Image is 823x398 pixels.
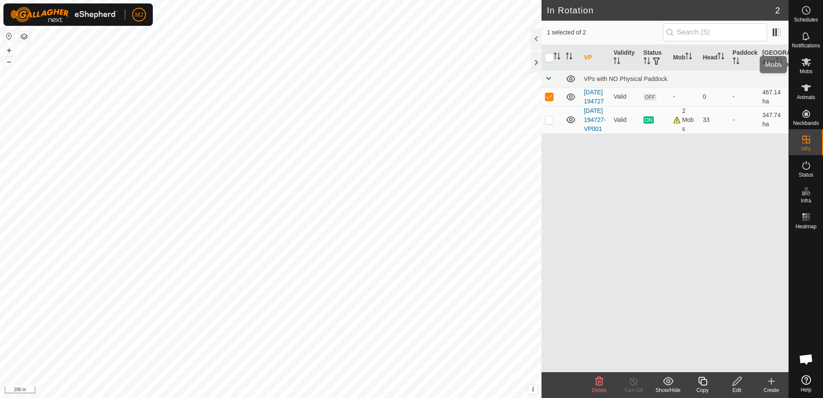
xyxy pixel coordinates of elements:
[663,23,767,41] input: Search (S)
[644,93,656,101] span: OFF
[4,45,14,56] button: +
[789,372,823,396] a: Help
[729,87,759,106] td: -
[19,31,29,42] button: Map Layers
[584,107,606,132] a: [DATE] 194727-VP001
[547,5,775,16] h2: In Rotation
[797,95,815,100] span: Animals
[801,198,811,203] span: Infra
[800,69,812,74] span: Mobs
[584,89,604,105] a: [DATE] 194727
[733,59,739,65] p-sorticon: Activate to sort
[685,54,692,61] p-sorticon: Activate to sort
[801,146,811,152] span: VPs
[135,10,143,19] span: MJ
[610,87,640,106] td: Valid
[592,387,607,393] span: Delete
[644,59,650,65] p-sorticon: Activate to sort
[616,386,651,394] div: Turn Off
[759,87,789,106] td: 467.14 ha
[547,28,662,37] span: 1 selected of 2
[237,387,269,395] a: Privacy Policy
[754,386,789,394] div: Create
[528,385,538,394] button: i
[685,386,720,394] div: Copy
[640,45,670,71] th: Status
[4,56,14,67] button: –
[610,106,640,134] td: Valid
[793,121,819,126] span: Neckbands
[584,75,785,82] div: VPs with NO Physical Paddock
[801,387,811,392] span: Help
[610,45,640,71] th: Validity
[532,386,534,393] span: i
[4,31,14,41] button: Reset Map
[651,386,685,394] div: Show/Hide
[775,4,780,17] span: 2
[718,54,724,61] p-sorticon: Activate to sort
[613,59,620,65] p-sorticon: Activate to sort
[670,45,699,71] th: Mob
[644,116,654,124] span: ON
[795,224,817,229] span: Heatmap
[759,106,789,134] td: 347.74 ha
[794,17,818,22] span: Schedules
[699,45,729,71] th: Head
[580,45,610,71] th: VP
[566,54,572,61] p-sorticon: Activate to sort
[759,45,789,71] th: [GEOGRAPHIC_DATA] Area
[729,106,759,134] td: -
[798,172,813,177] span: Status
[554,54,560,61] p-sorticon: Activate to sort
[673,92,696,101] div: -
[699,87,729,106] td: 0
[10,7,118,22] img: Gallagher Logo
[776,59,783,65] p-sorticon: Activate to sort
[673,106,696,134] div: 2 Mobs
[792,43,820,48] span: Notifications
[729,45,759,71] th: Paddock
[699,106,729,134] td: 33
[720,386,754,394] div: Edit
[793,346,819,372] div: Open chat
[279,387,305,395] a: Contact Us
